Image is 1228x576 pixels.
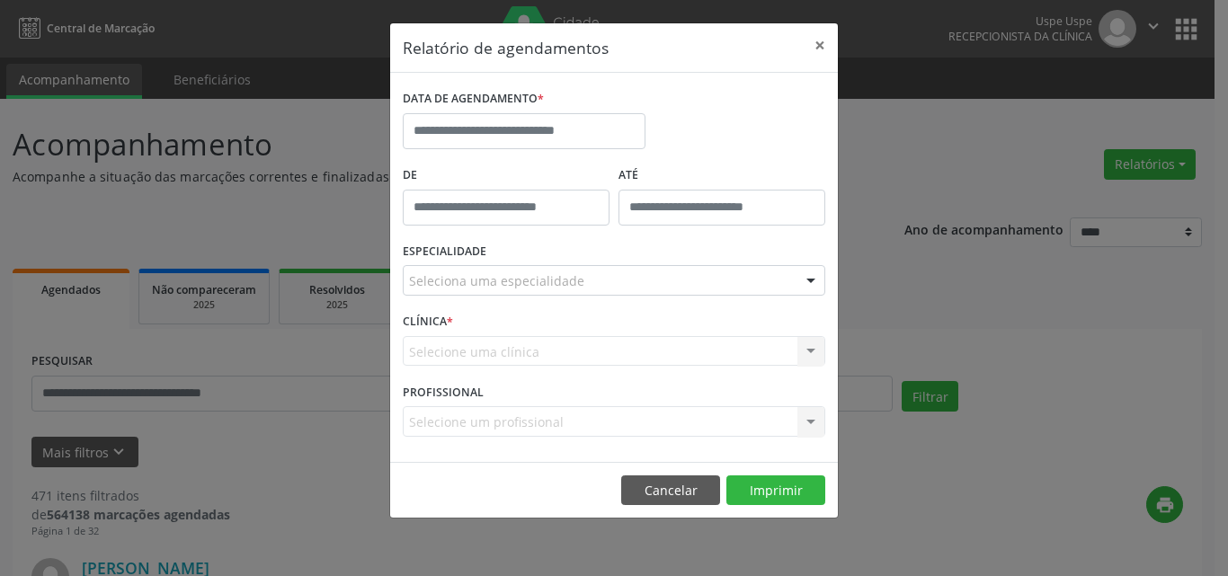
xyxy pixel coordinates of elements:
label: ESPECIALIDADE [403,238,486,266]
label: DATA DE AGENDAMENTO [403,85,544,113]
label: De [403,162,610,190]
h5: Relatório de agendamentos [403,36,609,59]
button: Cancelar [621,475,720,506]
label: PROFISSIONAL [403,378,484,406]
button: Imprimir [726,475,825,506]
span: Seleciona uma especialidade [409,271,584,290]
label: ATÉ [618,162,825,190]
label: CLÍNICA [403,308,453,336]
button: Close [802,23,838,67]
